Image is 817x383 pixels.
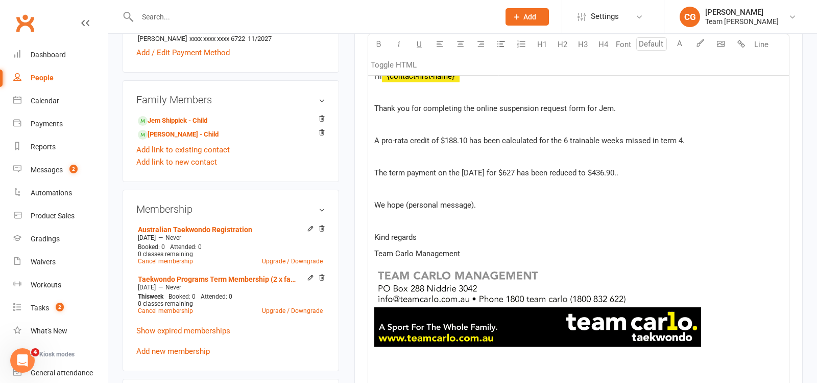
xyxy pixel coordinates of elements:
[138,284,156,291] span: [DATE]
[374,104,616,113] span: Thank you for completing the online suspension request form for Jem.
[138,300,193,307] span: 0 classes remaining
[636,37,667,51] input: Default
[165,284,181,291] span: Never
[138,116,207,126] a: Jem Shippick - Child
[751,34,772,55] button: Line
[506,8,549,26] button: Add
[368,55,419,75] button: Toggle HTML
[135,283,325,291] div: —
[136,204,325,215] h3: Membership
[165,234,181,241] span: Never
[13,228,108,251] a: Gradings
[201,293,232,300] span: Attended: 0
[374,249,460,258] span: Team Carlo Management
[138,293,150,300] span: This
[138,258,193,265] a: Cancel membership
[138,243,165,251] span: Booked: 0
[31,212,75,220] div: Product Sales
[31,327,67,335] div: What's New
[409,34,429,55] button: U
[13,182,108,205] a: Automations
[136,26,325,44] li: [PERSON_NAME]
[136,144,230,156] a: Add link to existing contact
[56,303,64,311] span: 2
[31,51,66,59] div: Dashboard
[262,307,323,314] a: Upgrade / Downgrade
[13,205,108,228] a: Product Sales
[10,348,35,373] iframe: Intercom live chat
[189,35,245,42] span: xxxx xxxx xxxx 6722
[31,348,39,356] span: 4
[31,120,63,128] div: Payments
[417,40,422,49] span: U
[532,34,552,55] button: H1
[374,200,476,210] span: We hope (personal message).
[31,97,59,105] div: Calendar
[680,7,700,27] div: CG
[248,35,272,42] span: 11/2027
[136,347,210,356] a: Add new membership
[31,369,93,377] div: General attendance
[138,307,193,314] a: Cancel membership
[374,72,382,81] span: Hi
[374,136,685,145] span: A pro-rata credit of $188.10 has been calculated for the 6 trainable weeks missed in term 4.
[31,235,60,243] div: Gradings
[138,129,219,140] a: [PERSON_NAME] - Child
[523,13,536,21] span: Add
[136,94,325,105] h3: Family Members
[13,136,108,159] a: Reports
[13,112,108,136] a: Payments
[13,274,108,297] a: Workouts
[13,89,108,112] a: Calendar
[13,159,108,182] a: Messages 2
[669,34,690,55] button: A
[138,234,156,241] span: [DATE]
[31,189,72,197] div: Automations
[31,258,56,266] div: Waivers
[136,326,230,335] a: Show expired memberships
[572,34,593,55] button: H3
[705,17,779,26] div: Team [PERSON_NAME]
[31,304,49,312] div: Tasks
[136,156,217,168] a: Add link to new contact
[134,10,492,24] input: Search...
[31,143,56,151] div: Reports
[13,251,108,274] a: Waivers
[69,165,78,173] span: 2
[593,34,613,55] button: H4
[31,74,54,82] div: People
[138,226,252,234] a: Australian Taekwondo Registration
[613,34,634,55] button: Font
[591,5,619,28] span: Settings
[13,66,108,89] a: People
[13,320,108,343] a: What's New
[705,8,779,17] div: [PERSON_NAME]
[31,281,61,289] div: Workouts
[135,234,325,242] div: —
[13,297,108,320] a: Tasks 2
[374,168,618,177] span: The term payment on the [DATE] for $627 has been reduced to $436.90..
[138,275,297,283] a: Taekwondo Programs Term Membership (2 x family member)
[12,10,38,36] a: Clubworx
[170,243,202,251] span: Attended: 0
[138,251,193,258] span: 0 classes remaining
[135,293,166,300] div: week
[374,233,417,242] span: Kind regards
[136,47,230,59] a: Add / Edit Payment Method
[169,293,196,300] span: Booked: 0
[13,43,108,66] a: Dashboard
[552,34,572,55] button: H2
[262,258,323,265] a: Upgrade / Downgrade
[374,263,701,347] img: 48747766951_d14588c813_o.gif
[31,166,63,174] div: Messages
